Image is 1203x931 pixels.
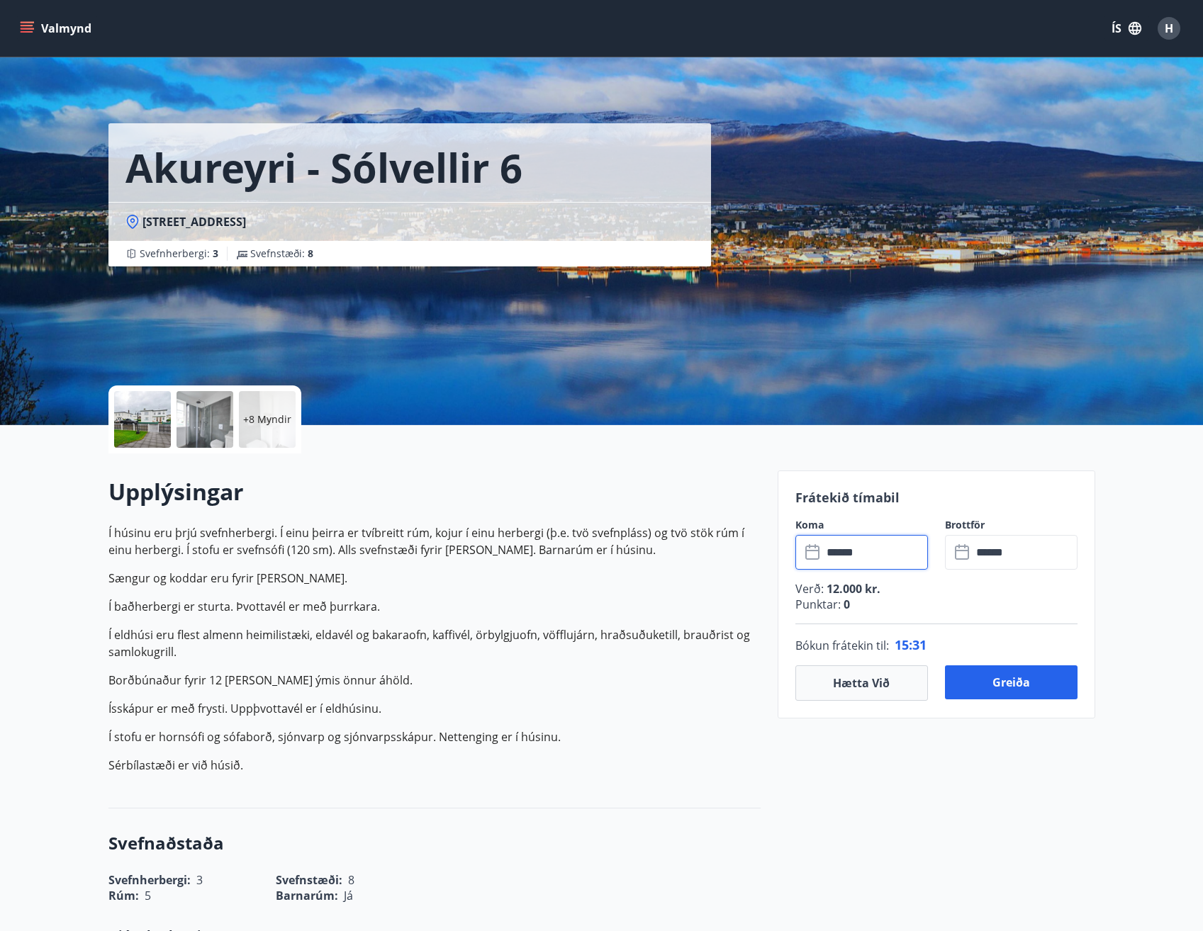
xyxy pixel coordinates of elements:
[1165,21,1173,36] span: H
[795,518,928,532] label: Koma
[108,728,761,745] p: Í stofu er hornsófi og sófaborð, sjónvarp og sjónvarpsskápur. Nettenging er í húsinu.
[142,214,246,230] span: [STREET_ADDRESS]
[145,888,151,903] span: 5
[17,16,97,41] button: menu
[824,581,880,597] span: 12.000 kr.
[108,672,761,689] p: Borðbúnaður fyrir 12 [PERSON_NAME] ýmis önnur áhöld.
[108,757,761,774] p: Sérbílastæði er við húsið.
[945,665,1078,699] button: Greiða
[841,597,850,612] span: 0
[125,140,522,194] h1: Akureyri - Sólvellir 6
[108,524,761,558] p: Í húsinu eru þrjú svefnherbergi. Í einu þeirra er tvíbreitt rúm, kojur í einu herbergi (þ.e. tvö ...
[308,247,313,260] span: 8
[140,247,218,261] span: Svefnherbergi :
[795,665,928,701] button: Hætta við
[108,476,761,507] h2: Upplýsingar
[276,888,338,903] span: Barnarúm :
[108,700,761,717] p: Ísskápur er með frysti. Uppþvottavél er í eldhúsinu.
[1152,11,1186,45] button: H
[250,247,313,261] span: Svefnstæði :
[795,597,1078,612] p: Punktar :
[795,488,1078,507] p: Frátekið tímabil
[108,626,761,660] p: Í eldhúsi eru flest almenn heimilistæki, eldavél og bakaraofn, kaffivél, örbylgjuofn, vöfflujárn,...
[1104,16,1149,41] button: ÍS
[795,581,1078,597] p: Verð :
[108,888,139,903] span: Rúm :
[213,247,218,260] span: 3
[108,831,761,855] h3: Svefnaðstaða
[795,637,889,654] span: Bókun frátekin til :
[344,888,353,903] span: Já
[912,636,927,653] span: 31
[108,570,761,587] p: Sængur og koddar eru fyrir [PERSON_NAME].
[108,598,761,615] p: Í baðherbergi er sturta. Þvottavél er með þurrkara.
[895,636,912,653] span: 15 :
[243,412,291,427] p: +8 Myndir
[945,518,1078,532] label: Brottför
